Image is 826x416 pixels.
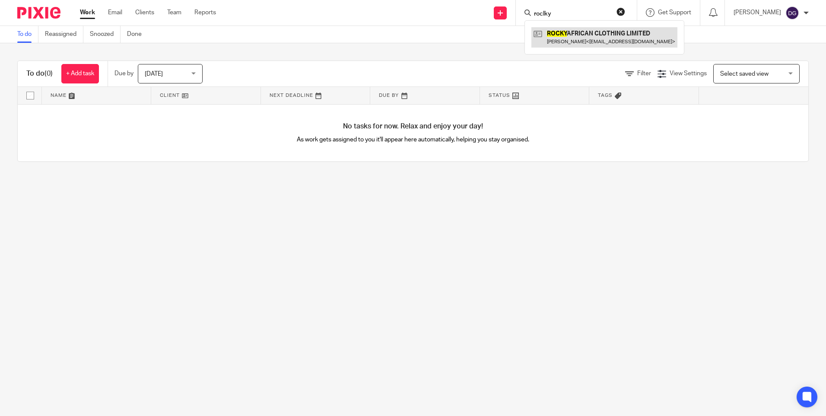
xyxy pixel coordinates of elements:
a: Reassigned [45,26,83,43]
h4: No tasks for now. Relax and enjoy your day! [18,122,808,131]
p: As work gets assigned to you it'll appear here automatically, helping you stay organised. [216,135,611,144]
a: Team [167,8,181,17]
img: Pixie [17,7,60,19]
a: Done [127,26,148,43]
span: View Settings [670,70,707,77]
img: svg%3E [785,6,799,20]
a: To do [17,26,38,43]
a: Reports [194,8,216,17]
span: (0) [44,70,53,77]
input: Search [533,10,611,18]
p: [PERSON_NAME] [734,8,781,17]
span: [DATE] [145,71,163,77]
a: + Add task [61,64,99,83]
span: Get Support [658,10,691,16]
a: Email [108,8,122,17]
p: Due by [114,69,133,78]
span: Select saved view [720,71,769,77]
span: Tags [598,93,613,98]
h1: To do [26,69,53,78]
a: Clients [135,8,154,17]
a: Snoozed [90,26,121,43]
button: Clear [616,7,625,16]
a: Work [80,8,95,17]
span: Filter [637,70,651,77]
